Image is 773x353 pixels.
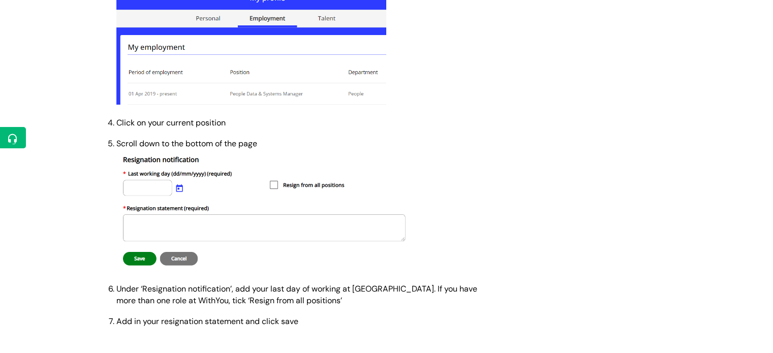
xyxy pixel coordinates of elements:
[116,117,226,128] span: Click on your current position
[116,149,409,271] img: 0kLF_DhqXfDpZ2NiNvjPc6EEPY7901O8Pg.png
[116,138,257,149] span: Scroll down to the bottom of the page
[116,283,477,305] span: Under ‘Resignation notification’, add your last day of working at [GEOGRAPHIC_DATA]. If you have ...
[116,316,298,327] span: Add in your resignation statement and click save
